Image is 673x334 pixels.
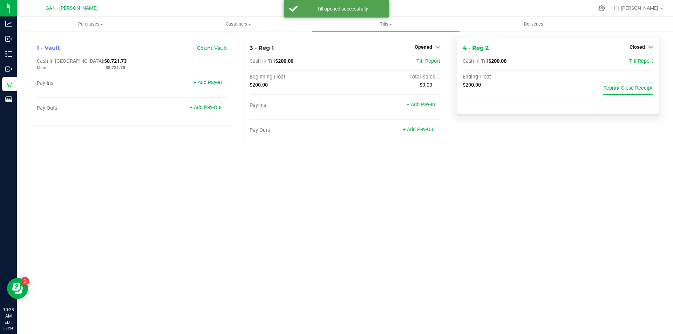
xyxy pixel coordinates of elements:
[416,58,440,64] a: Till Report
[463,74,558,80] div: Ending Float
[5,50,12,57] inline-svg: Inventory
[250,102,345,109] div: Pay-Ins
[614,5,660,11] span: Hi, [PERSON_NAME]!
[7,278,28,299] iframe: Resource center
[37,65,47,70] span: Main:
[403,127,435,132] a: + Add Pay-Out
[488,58,507,64] span: $200.00
[629,58,653,64] a: Till Report
[603,82,653,95] button: Reprint Close Receipt
[460,17,607,32] a: Deliveries
[164,17,312,32] a: Customers
[250,45,274,51] span: 3 - Reg 1
[104,58,127,64] span: $8,721.73
[197,45,227,51] a: Count Vault
[415,44,432,50] span: Opened
[420,82,432,88] span: $0.00
[3,326,14,331] p: 08/24
[46,5,98,11] span: GA1 - [PERSON_NAME]
[17,17,164,32] a: Purchases
[193,80,222,86] a: + Add Pay-In
[463,58,488,64] span: Cash In Till
[5,81,12,88] inline-svg: Retail
[37,80,132,87] div: Pay-Ins
[5,20,12,27] inline-svg: Analytics
[463,45,489,51] span: 4 - Reg 2
[165,21,312,27] span: Customers
[37,58,104,64] span: Cash In [GEOGRAPHIC_DATA]:
[312,21,459,27] span: Tills
[250,82,268,88] span: $200.00
[21,277,29,285] iframe: Resource center unread badge
[37,105,132,111] div: Pay-Outs
[301,5,384,12] div: Till opened successfully
[190,104,222,110] a: + Add Pay-Out
[597,5,606,12] div: Manage settings
[603,85,653,91] span: Reprint Close Receipt
[17,21,164,27] span: Purchases
[463,82,481,88] span: $200.00
[345,74,440,80] div: Total Sales
[5,96,12,103] inline-svg: Reports
[3,307,14,326] p: 10:38 AM EDT
[106,65,125,70] span: $8,721.73
[5,35,12,42] inline-svg: Inbound
[407,102,435,108] a: + Add Pay-In
[630,44,645,50] span: Closed
[250,74,345,80] div: Beginning Float
[515,21,553,27] span: Deliveries
[250,58,275,64] span: Cash In Till
[275,58,293,64] span: $200.00
[5,66,12,73] inline-svg: Outbound
[37,45,60,51] span: 1 - Vault
[250,127,345,134] div: Pay-Outs
[312,17,460,32] a: Tills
